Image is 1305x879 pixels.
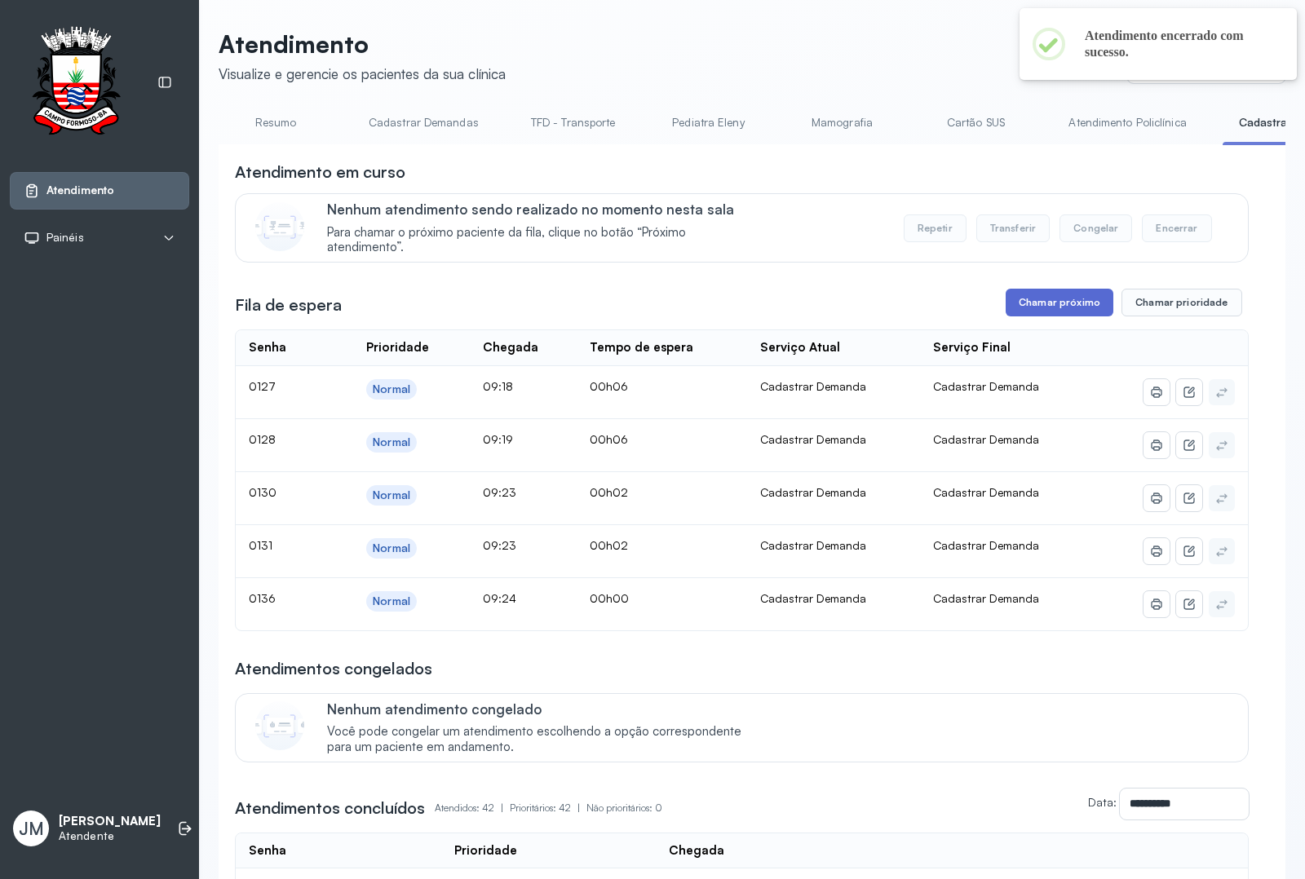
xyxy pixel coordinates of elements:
[249,485,276,499] span: 0130
[327,201,759,218] p: Nenhum atendimento sendo realizado no momento nesta sala
[904,214,967,242] button: Repetir
[760,591,907,606] div: Cadastrar Demanda
[327,225,759,256] span: Para chamar o próximo paciente da fila, clique no botão “Próximo atendimento”.
[249,843,286,859] div: Senha
[255,202,304,251] img: Imagem de CalloutCard
[59,814,161,829] p: [PERSON_NAME]
[1006,289,1113,316] button: Chamar próximo
[933,340,1011,356] div: Serviço Final
[785,109,899,136] a: Mamografia
[373,488,410,502] div: Normal
[219,65,506,82] div: Visualize e gerencie os pacientes da sua clínica
[59,829,161,843] p: Atendente
[24,183,175,199] a: Atendimento
[760,379,907,394] div: Cadastrar Demanda
[760,432,907,447] div: Cadastrar Demanda
[366,340,429,356] div: Prioridade
[933,379,1039,393] span: Cadastrar Demanda
[327,724,759,755] span: Você pode congelar um atendimento escolhendo a opção correspondente para um paciente em andamento.
[435,797,510,819] p: Atendidos: 42
[976,214,1051,242] button: Transferir
[586,797,662,819] p: Não prioritários: 0
[373,541,410,555] div: Normal
[933,432,1039,446] span: Cadastrar Demanda
[327,700,759,718] p: Nenhum atendimento congelado
[373,435,410,449] div: Normal
[590,340,693,356] div: Tempo de espera
[933,538,1039,552] span: Cadastrar Demanda
[577,802,580,814] span: |
[483,591,516,605] span: 09:24
[373,382,410,396] div: Normal
[590,432,628,446] span: 00h06
[219,29,506,59] p: Atendimento
[235,797,425,819] h3: Atendimentos concluídos
[760,485,907,500] div: Cadastrar Demanda
[651,109,765,136] a: Pediatra Eleny
[249,432,276,446] span: 0128
[1088,795,1117,809] label: Data:
[1059,214,1132,242] button: Congelar
[483,485,516,499] span: 09:23
[46,231,84,245] span: Painéis
[510,797,586,819] p: Prioritários: 42
[373,594,410,608] div: Normal
[590,538,628,552] span: 00h02
[760,340,840,356] div: Serviço Atual
[249,538,272,552] span: 0131
[515,109,632,136] a: TFD - Transporte
[255,701,304,750] img: Imagem de CalloutCard
[249,591,276,605] span: 0136
[1121,289,1242,316] button: Chamar prioridade
[483,432,513,446] span: 09:19
[483,340,538,356] div: Chegada
[249,379,276,393] span: 0127
[1085,28,1271,60] h2: Atendimento encerrado com sucesso.
[933,485,1039,499] span: Cadastrar Demanda
[590,591,629,605] span: 00h00
[235,657,432,680] h3: Atendimentos congelados
[219,109,333,136] a: Resumo
[1142,214,1211,242] button: Encerrar
[590,485,628,499] span: 00h02
[933,591,1039,605] span: Cadastrar Demanda
[352,109,495,136] a: Cadastrar Demandas
[918,109,1033,136] a: Cartão SUS
[235,294,342,316] h3: Fila de espera
[249,340,286,356] div: Senha
[590,379,628,393] span: 00h06
[17,26,135,139] img: Logotipo do estabelecimento
[454,843,517,859] div: Prioridade
[760,538,907,553] div: Cadastrar Demanda
[235,161,405,183] h3: Atendimento em curso
[669,843,724,859] div: Chegada
[1052,109,1202,136] a: Atendimento Policlínica
[483,538,516,552] span: 09:23
[483,379,513,393] span: 09:18
[46,183,114,197] span: Atendimento
[501,802,503,814] span: |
